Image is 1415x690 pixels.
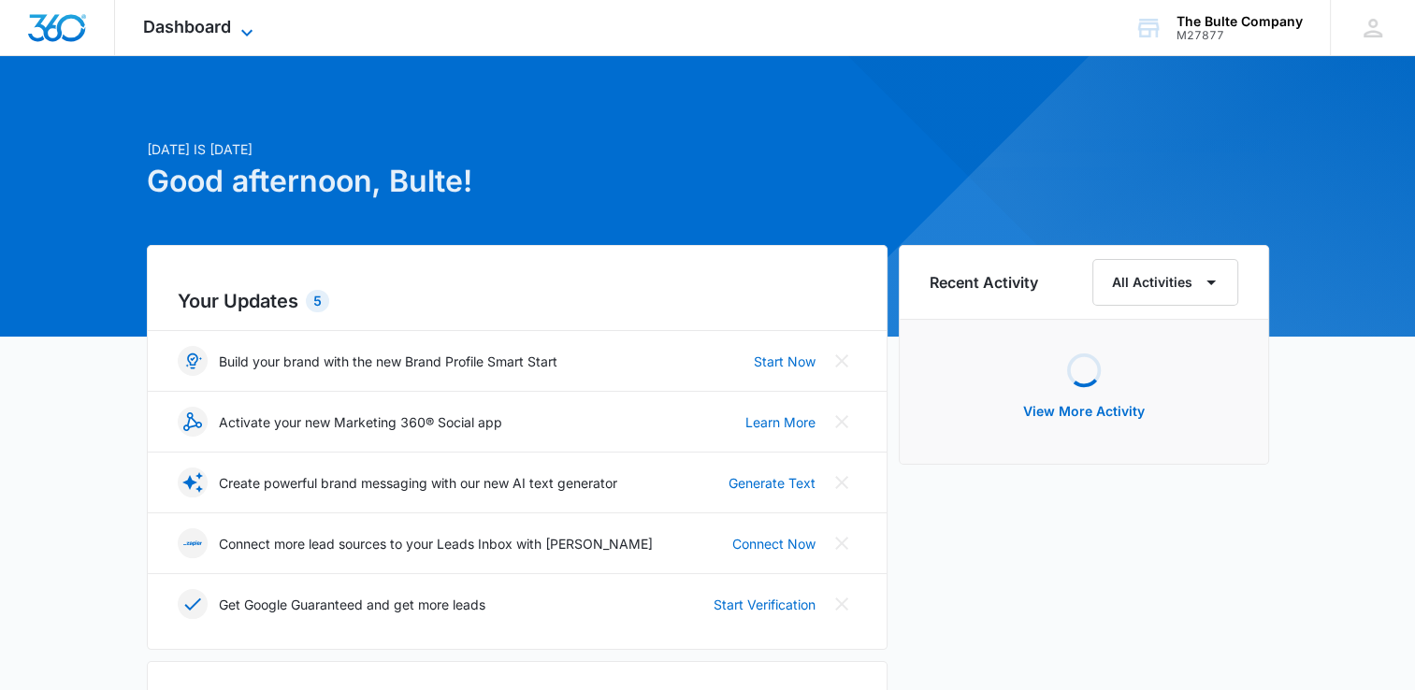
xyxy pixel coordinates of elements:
[827,589,857,619] button: Close
[147,159,888,204] h1: Good afternoon, Bulte!
[219,473,617,493] p: Create powerful brand messaging with our new AI text generator
[219,412,502,432] p: Activate your new Marketing 360® Social app
[1177,14,1303,29] div: account name
[219,595,485,614] p: Get Google Guaranteed and get more leads
[219,352,557,371] p: Build your brand with the new Brand Profile Smart Start
[745,412,816,432] a: Learn More
[1004,389,1163,434] button: View More Activity
[930,271,1038,294] h6: Recent Activity
[219,534,653,553] p: Connect more lead sources to your Leads Inbox with [PERSON_NAME]
[143,17,231,36] span: Dashboard
[827,407,857,437] button: Close
[306,290,329,312] div: 5
[754,352,816,371] a: Start Now
[827,528,857,558] button: Close
[147,139,888,159] p: [DATE] is [DATE]
[827,467,857,497] button: Close
[729,473,816,493] a: Generate Text
[827,346,857,376] button: Close
[178,287,857,315] h2: Your Updates
[714,595,816,614] a: Start Verification
[732,534,816,553] a: Connect Now
[1092,259,1238,306] button: All Activities
[1177,29,1303,42] div: account id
